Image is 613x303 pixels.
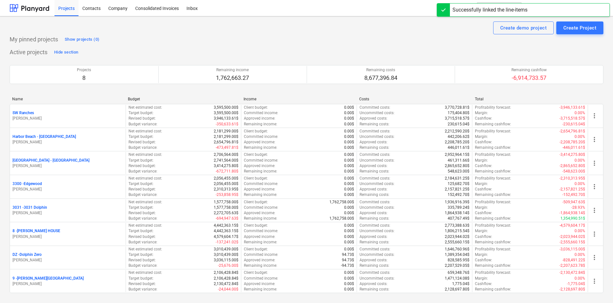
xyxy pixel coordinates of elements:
div: Harbor Beach - [GEOGRAPHIC_DATA][PERSON_NAME] [12,134,123,145]
p: Committed costs : [360,223,390,228]
p: Committed costs : [360,152,390,157]
p: Margin : [475,205,488,210]
div: Income [244,97,354,101]
p: 175,404.80$ [448,110,469,116]
p: 548,623.00$ [448,169,469,174]
p: Margin : [475,158,488,163]
p: Remaining costs [364,67,397,73]
p: Committed income : [244,134,278,139]
p: Committed costs : [360,176,390,181]
p: Client budget : [244,247,268,252]
p: 3,010,439.00$ [214,247,238,252]
p: Revised budget : [128,139,156,145]
p: 407,767.49$ [448,216,469,221]
span: more_vert [591,112,598,120]
p: Client budget : [244,129,268,134]
div: [GEOGRAPHIC_DATA] - [GEOGRAPHIC_DATA][PERSON_NAME] [12,158,123,169]
p: Client budget : [244,152,268,157]
p: My pinned projects [10,36,58,43]
p: 2,272,705.63$ [214,210,238,216]
p: Target budget : [128,134,153,139]
p: 3,946,133.61$ [214,116,238,121]
p: -3,414,275.80$ [559,152,585,157]
p: Uncommitted costs : [360,181,394,187]
p: [PERSON_NAME] [12,281,123,287]
span: more_vert [591,206,598,214]
p: 4,442,363.15$ [214,228,238,234]
p: 461,311.66$ [448,158,469,163]
p: Remaining cashflow [511,67,547,73]
p: Cashflow : [475,187,492,192]
p: 2,207,529.05$ [445,263,469,268]
p: Budget variance : [128,240,157,245]
p: 0.00$ [344,240,354,245]
p: 3,715,518.57$ [445,116,469,121]
p: [PERSON_NAME] [12,163,123,169]
p: 659,348.76$ [448,270,469,275]
p: 4,442,363.15$ [214,223,238,228]
span: more_vert [591,183,598,190]
p: Remaining income : [244,192,277,198]
p: 0.00$ [344,139,354,145]
p: -2,130,472.84$ [559,270,585,275]
p: 2,181,299.00$ [214,134,238,139]
p: Cashflow : [475,116,492,121]
p: Committed income : [244,276,278,281]
p: SW Ranches [12,110,34,116]
iframe: Chat Widget [581,272,613,303]
p: 0.00$ [344,192,354,198]
span: more_vert [591,254,598,261]
p: 0.00% [575,181,585,187]
p: Client budget : [244,270,268,275]
p: Target budget : [128,252,153,257]
p: Remaining cashflow : [475,192,511,198]
p: 442,206.62$ [448,134,469,139]
p: Remaining costs : [360,263,389,268]
p: 152,492.70$ [448,192,469,198]
p: 2,023,944.02$ [445,234,469,240]
p: 0.00$ [344,276,354,281]
p: 2,056,455.00$ [214,176,238,181]
p: -3,946,133.61$ [559,105,585,110]
p: Budget variance : [128,145,157,150]
p: 1,646,760.96$ [445,247,469,252]
p: 0.00% [575,252,585,257]
p: Approved income : [244,257,275,263]
p: -548,623.00$ [562,169,585,174]
p: Net estimated cost : [128,247,162,252]
div: Create demo project [500,24,547,32]
p: Profitability forecast : [475,223,511,228]
p: Revised budget : [128,234,156,240]
p: 2,555,660.15$ [445,240,469,245]
p: Net estimated cost : [128,152,162,157]
p: Margin : [475,134,488,139]
p: Committed income : [244,252,278,257]
p: 1,354,990.51$ [560,216,585,221]
p: 0.00$ [344,210,354,216]
p: Approved costs : [360,210,387,216]
p: 0.00$ [344,247,354,252]
p: 2,181,299.00$ [214,129,238,134]
p: 8 [77,74,91,82]
span: more_vert [591,159,598,167]
p: Remaining cashflow : [475,263,511,268]
p: 230,615.04$ [448,122,469,127]
button: Create Project [556,21,603,34]
p: -2,207,623.78$ [559,263,585,268]
p: -2,654,796.81$ [559,129,585,134]
p: Client budget : [244,223,268,228]
p: Committed income : [244,110,278,116]
p: Target budget : [128,228,153,234]
p: Remaining income [216,67,249,73]
p: -94.73$ [341,263,354,268]
p: Approved income : [244,163,275,169]
p: Target budget : [128,158,153,163]
div: 3300 -Edgewood[PERSON_NAME] [12,181,123,192]
p: Target budget : [128,276,153,281]
p: -2,157,821.25$ [559,187,585,192]
p: Approved costs : [360,187,387,192]
p: 8,677,396.84 [364,74,397,82]
div: DZ -Dolphin Zero[PERSON_NAME] [12,252,123,263]
p: -230,615.04$ [562,122,585,127]
p: Profitability forecast : [475,152,511,157]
